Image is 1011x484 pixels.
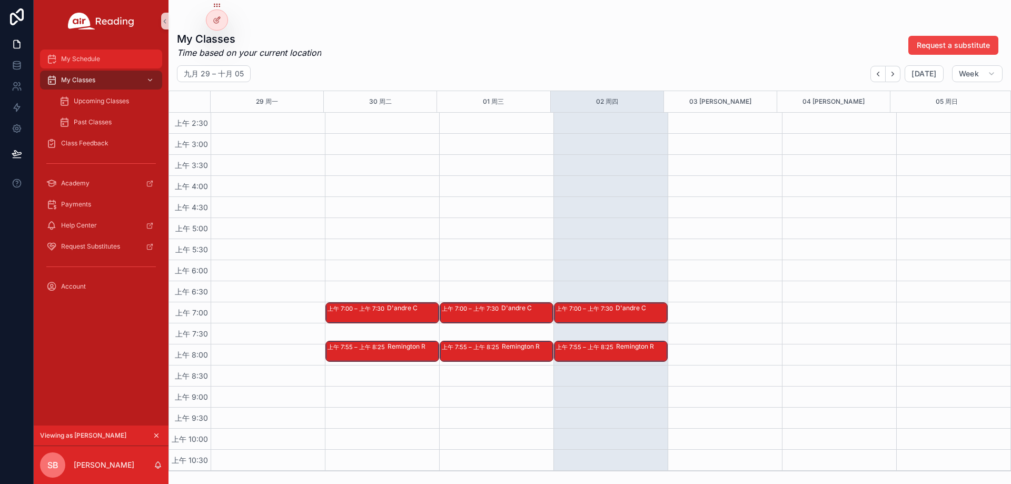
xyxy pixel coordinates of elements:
span: 上午 6:00 [172,266,211,275]
span: 上午 10:30 [169,456,211,465]
span: My Classes [61,76,95,84]
span: Payments [61,200,91,209]
span: Help Center [61,221,97,230]
div: 上午 7:00 – 上午 7:30D'andre C [440,303,553,323]
span: Week [959,69,979,78]
a: Academy [40,174,162,193]
span: 上午 2:30 [172,118,211,127]
span: 上午 10:00 [169,434,211,443]
span: 上午 4:00 [172,182,211,191]
div: D'andre C [616,304,667,312]
div: 上午 7:00 – 上午 7:30 [556,303,616,314]
span: 上午 4:30 [172,203,211,212]
h1: My Classes [177,32,321,46]
h2: 九月 29 – 十月 05 [184,68,244,79]
a: Past Classes [53,113,162,132]
span: 上午 3:00 [172,140,211,149]
a: Payments [40,195,162,214]
span: 上午 7:30 [173,329,211,338]
button: Week [952,65,1003,82]
button: 05 周日 [936,91,958,112]
span: 上午 3:30 [172,161,211,170]
a: Class Feedback [40,134,162,153]
span: Past Classes [74,118,112,126]
div: D'andre C [501,304,552,312]
div: scrollable content [34,42,168,310]
span: Upcoming Classes [74,97,129,105]
div: 上午 7:55 – 上午 8:25 [328,342,388,352]
span: Request a substitute [917,40,990,51]
button: Back [870,66,886,82]
div: 上午 7:00 – 上午 7:30 [442,303,501,314]
div: 上午 7:00 – 上午 7:30 [328,303,387,314]
div: D'andre C [387,304,438,312]
button: 30 周二 [369,91,392,112]
span: 上午 9:30 [172,413,211,422]
span: Class Feedback [61,139,108,147]
span: 上午 5:00 [173,224,211,233]
button: Request a substitute [908,36,998,55]
a: Upcoming Classes [53,92,162,111]
span: 上午 5:30 [173,245,211,254]
span: My Schedule [61,55,100,63]
span: 上午 9:00 [172,392,211,401]
div: Remington R [616,342,667,351]
button: 03 [PERSON_NAME] [689,91,751,112]
a: Account [40,277,162,296]
div: 上午 7:00 – 上午 7:30D'andre C [326,303,439,323]
span: 上午 8:30 [172,371,211,380]
a: My Schedule [40,50,162,68]
button: 04 [PERSON_NAME] [802,91,865,112]
div: Remington R [502,342,552,351]
span: Academy [61,179,90,187]
img: App logo [68,13,134,29]
div: Remington R [388,342,438,351]
span: Account [61,282,86,291]
a: Help Center [40,216,162,235]
div: 上午 7:55 – 上午 8:25 [442,342,502,352]
p: [PERSON_NAME] [74,460,134,470]
span: Viewing as [PERSON_NAME] [40,431,126,440]
span: Request Substitutes [61,242,120,251]
div: 上午 7:55 – 上午 8:25Remington R [440,341,553,361]
span: 上午 7:00 [173,308,211,317]
button: Next [886,66,900,82]
span: [DATE] [911,69,936,78]
div: 上午 7:55 – 上午 8:25 [556,342,616,352]
button: [DATE] [905,65,943,82]
span: 上午 8:00 [172,350,211,359]
button: 01 周三 [483,91,504,112]
a: My Classes [40,71,162,90]
button: 29 周一 [256,91,278,112]
button: 02 周四 [596,91,618,112]
span: 上午 6:30 [172,287,211,296]
div: 上午 7:55 – 上午 8:25Remington R [554,341,667,361]
div: 上午 7:55 – 上午 8:25Remington R [326,341,439,361]
em: Time based on your current location [177,46,321,59]
div: 上午 7:00 – 上午 7:30D'andre C [554,303,667,323]
a: Request Substitutes [40,237,162,256]
span: SB [47,459,58,471]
